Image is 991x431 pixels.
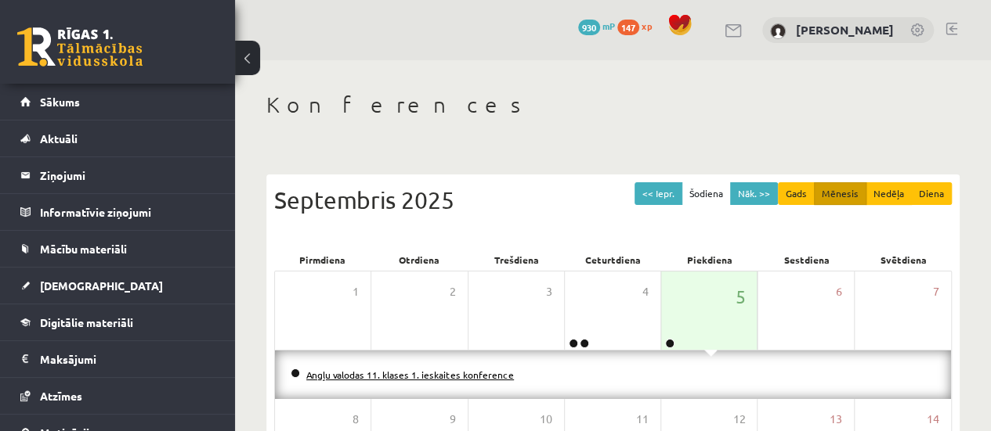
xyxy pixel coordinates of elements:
div: Septembris 2025 [274,182,952,217]
a: 147 xp [617,20,660,32]
div: Sestdiena [758,249,855,271]
div: Svētdiena [855,249,952,271]
span: Sākums [40,95,80,109]
legend: Ziņojumi [40,157,215,193]
a: Mācību materiāli [20,231,215,267]
span: Aktuāli [40,131,78,145]
span: 1 [353,283,359,300]
a: Ziņojumi [20,157,215,193]
a: Angļu valodas 11. klases 1. ieskaites konference [306,368,514,381]
span: 5 [735,283,745,310]
button: Šodiena [682,182,731,205]
span: 10 [540,411,552,428]
button: << Iepr. [635,182,682,205]
span: xp [642,20,652,32]
div: Pirmdiena [274,249,371,271]
span: Atzīmes [40,389,82,403]
span: 2 [450,283,456,300]
button: Mēnesis [814,182,866,205]
button: Nāk. >> [730,182,778,205]
a: Atzīmes [20,378,215,414]
a: Digitālie materiāli [20,304,215,340]
span: 930 [578,20,600,35]
span: Digitālie materiāli [40,315,133,329]
a: Sākums [20,84,215,120]
span: 147 [617,20,639,35]
legend: Maksājumi [40,341,215,377]
span: 11 [636,411,649,428]
span: 12 [732,411,745,428]
a: Rīgas 1. Tālmācības vidusskola [17,27,143,66]
div: Trešdiena [468,249,565,271]
span: Mācību materiāli [40,242,127,256]
a: 930 mP [578,20,615,32]
span: 6 [836,283,842,300]
button: Diena [911,182,952,205]
span: 3 [546,283,552,300]
span: 8 [353,411,359,428]
legend: Informatīvie ziņojumi [40,194,215,230]
span: 7 [933,283,939,300]
a: Maksājumi [20,341,215,377]
button: Nedēļa [866,182,912,205]
a: Informatīvie ziņojumi [20,194,215,230]
span: 4 [642,283,649,300]
div: Ceturtdiena [565,249,662,271]
img: Lera Panteviča [770,23,786,39]
h1: Konferences [266,92,960,118]
button: Gads [778,182,815,205]
div: Otrdiena [371,249,468,271]
span: 9 [450,411,456,428]
span: 14 [927,411,939,428]
span: 13 [830,411,842,428]
a: [PERSON_NAME] [796,22,894,38]
span: mP [602,20,615,32]
a: Aktuāli [20,120,215,156]
span: [DEMOGRAPHIC_DATA] [40,278,163,293]
a: [DEMOGRAPHIC_DATA] [20,268,215,303]
div: Piekdiena [661,249,758,271]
